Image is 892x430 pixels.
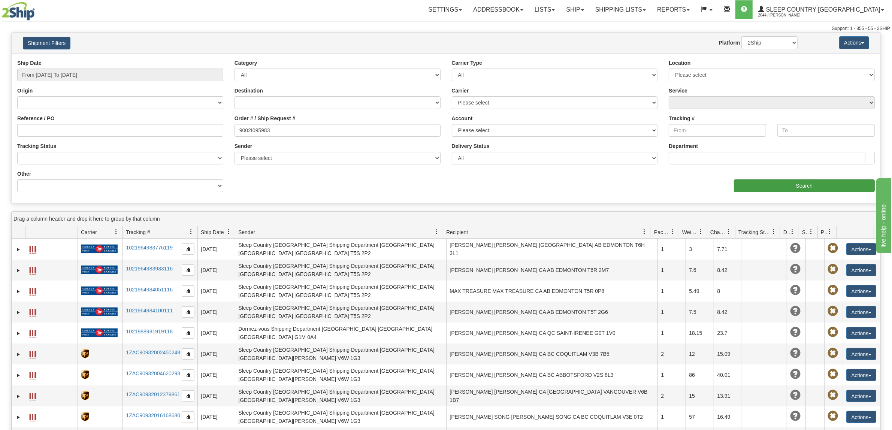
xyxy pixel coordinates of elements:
[790,411,801,421] span: Unknown
[12,212,880,226] div: grid grouping header
[126,412,180,418] a: 1ZAC90932016168680
[235,385,446,406] td: Sleep Country [GEOGRAPHIC_DATA] Shipping Department [GEOGRAPHIC_DATA] [GEOGRAPHIC_DATA][PERSON_NA...
[777,124,875,137] input: To
[686,302,714,322] td: 7.5
[638,225,651,238] a: Recipient filter column settings
[182,264,194,276] button: Copy to clipboard
[15,288,22,295] a: Expand
[235,115,296,122] label: Order # / Ship Request #
[29,390,36,402] a: Label
[651,0,695,19] a: Reports
[846,390,876,402] button: Actions
[846,348,876,360] button: Actions
[235,364,446,385] td: Sleep Country [GEOGRAPHIC_DATA] Shipping Department [GEOGRAPHIC_DATA] [GEOGRAPHIC_DATA][PERSON_NA...
[29,285,36,297] a: Label
[714,406,742,427] td: 16.49
[126,328,173,334] a: 1021988981919118
[846,306,876,318] button: Actions
[686,260,714,281] td: 7.6
[828,243,838,254] span: Pickup Not Assigned
[657,260,686,281] td: 1
[182,285,194,297] button: Copy to clipboard
[81,349,89,358] img: 8 - UPS
[694,225,707,238] a: Weight filter column settings
[81,391,89,400] img: 8 - UPS
[15,330,22,337] a: Expand
[29,243,36,255] a: Label
[17,142,56,150] label: Tracking Status
[719,39,740,46] label: Platform
[81,265,118,275] img: 20 - Canada Post
[734,179,875,192] input: Search
[790,348,801,358] span: Unknown
[126,308,173,314] a: 1021964984100111
[790,306,801,317] span: Unknown
[714,281,742,302] td: 8
[686,322,714,343] td: 18.15
[17,59,42,67] label: Ship Date
[197,406,235,427] td: [DATE]
[669,115,695,122] label: Tracking #
[446,364,657,385] td: [PERSON_NAME] [PERSON_NAME] CA BC ABBOTSFORD V2S 8L3
[783,228,790,236] span: Delivery Status
[29,369,36,381] a: Label
[714,343,742,364] td: 15.09
[15,351,22,358] a: Expand
[197,281,235,302] td: [DATE]
[126,391,180,397] a: 1ZAC90932012379861
[182,327,194,339] button: Copy to clipboard
[590,0,651,19] a: Shipping lists
[722,225,735,238] a: Charge filter column settings
[790,285,801,296] span: Unknown
[235,281,446,302] td: Sleep Country [GEOGRAPHIC_DATA] Shipping Department [GEOGRAPHIC_DATA] [GEOGRAPHIC_DATA] [GEOGRAPH...
[235,59,257,67] label: Category
[666,225,679,238] a: Packages filter column settings
[560,0,589,19] a: Ship
[790,369,801,379] span: Unknown
[686,385,714,406] td: 15
[110,225,123,238] a: Carrier filter column settings
[446,322,657,343] td: [PERSON_NAME] [PERSON_NAME] CA QC SAINT-IRENEE G0T 1V0
[197,364,235,385] td: [DATE]
[197,385,235,406] td: [DATE]
[29,306,36,318] a: Label
[790,264,801,275] span: Unknown
[821,228,827,236] span: Pickup Status
[846,243,876,255] button: Actions
[828,390,838,400] span: Pickup Not Assigned
[235,142,252,150] label: Sender
[452,87,469,94] label: Carrier
[802,228,808,236] span: Shipment Issues
[126,287,173,293] a: 1021964984051116
[452,142,490,150] label: Delivery Status
[197,260,235,281] td: [DATE]
[201,228,224,236] span: Ship Date
[15,246,22,253] a: Expand
[686,239,714,260] td: 3
[29,327,36,339] a: Label
[430,225,443,238] a: Sender filter column settings
[714,322,742,343] td: 23.7
[235,260,446,281] td: Sleep Country [GEOGRAPHIC_DATA] Shipping Department [GEOGRAPHIC_DATA] [GEOGRAPHIC_DATA] [GEOGRAPH...
[446,239,657,260] td: [PERSON_NAME] [PERSON_NAME] [GEOGRAPHIC_DATA] AB EDMONTON T6H 3L1
[81,307,118,317] img: 20 - Canada Post
[657,322,686,343] td: 1
[669,124,766,137] input: From
[6,4,69,13] div: live help - online
[235,239,446,260] td: Sleep Country [GEOGRAPHIC_DATA] Shipping Department [GEOGRAPHIC_DATA] [GEOGRAPHIC_DATA] [GEOGRAPH...
[657,385,686,406] td: 2
[686,281,714,302] td: 5.49
[197,343,235,364] td: [DATE]
[29,348,36,360] a: Label
[805,225,817,238] a: Shipment Issues filter column settings
[657,343,686,364] td: 2
[710,228,726,236] span: Charge
[758,12,814,19] span: 2044 / [PERSON_NAME]
[839,36,869,49] button: Actions
[423,0,468,19] a: Settings
[828,348,838,358] span: Pickup Not Assigned
[790,327,801,337] span: Unknown
[197,239,235,260] td: [DATE]
[197,322,235,343] td: [DATE]
[790,390,801,400] span: Unknown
